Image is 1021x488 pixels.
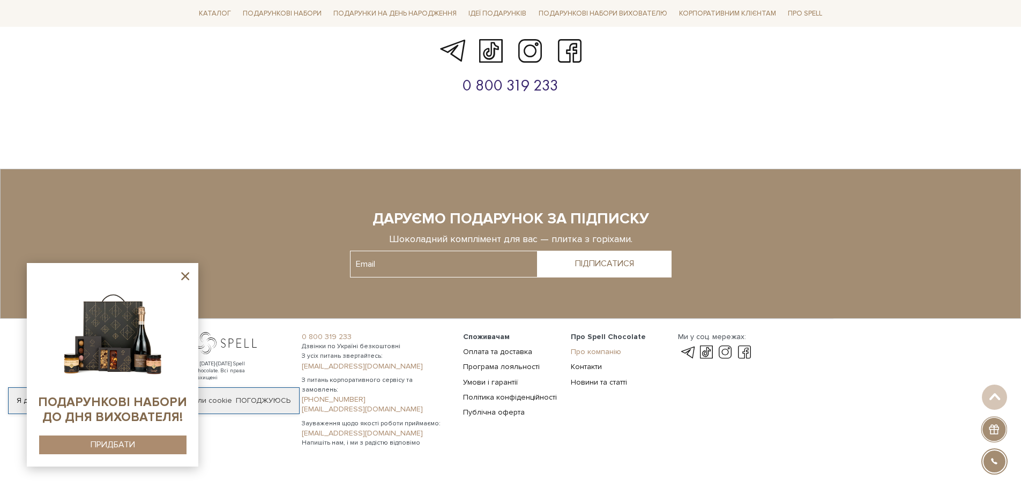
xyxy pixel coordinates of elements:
[195,361,267,381] div: © [DATE]-[DATE] Spell Chocolate. Всі права захищені
[302,438,450,448] span: Напишіть нам, і ми з радістю відповімо
[329,5,461,22] a: Подарунки на День народження
[571,378,627,387] a: Новини та статті
[302,342,450,351] span: Дзвінки по Україні безкоштовні
[302,351,450,361] span: З усіх питань звертайтесь:
[239,5,326,22] a: Подарункові набори
[302,362,450,371] a: [EMAIL_ADDRESS][DOMAIN_NAME]
[302,376,450,395] span: З питань корпоративного сервісу та замовлень:
[463,393,557,402] a: Політика конфіденційності
[697,346,716,359] a: tik-tok
[302,332,450,342] a: 0 800 319 233
[463,378,518,387] a: Умови і гарантії
[195,5,235,22] a: Каталог
[514,36,547,66] a: instagram
[183,396,232,405] a: файли cookie
[571,332,646,341] span: Про Spell Chocolate
[236,396,290,406] a: Погоджуюсь
[735,346,754,359] a: facebook
[675,4,780,22] a: Корпоративним клієнтам
[534,4,672,22] a: Подарункові набори вихователю
[464,5,531,22] a: Ідеї подарунків
[678,332,753,342] div: Ми у соц. мережах:
[302,404,450,414] a: [EMAIL_ADDRESS][DOMAIN_NAME]
[463,362,540,371] a: Програма лояльності
[463,347,532,356] a: Оплата та доставка
[463,75,559,95] a: 0 800 319 233
[463,408,525,417] a: Публічна оферта
[435,36,468,66] a: telegram
[716,346,734,359] a: instagram
[9,396,299,406] div: Я дозволяю [DOMAIN_NAME] використовувати
[302,419,450,429] span: Зауваження щодо якості роботи приймаємо:
[784,5,826,22] a: Про Spell
[302,395,450,404] a: [PHONE_NUMBER]
[302,429,450,438] a: [EMAIL_ADDRESS][DOMAIN_NAME]
[571,362,602,371] a: Контакти
[678,346,696,359] a: telegram
[571,347,621,356] a: Про компанію
[463,332,510,341] span: Споживачам
[553,36,586,66] a: facebook
[474,36,508,66] a: tik-tok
